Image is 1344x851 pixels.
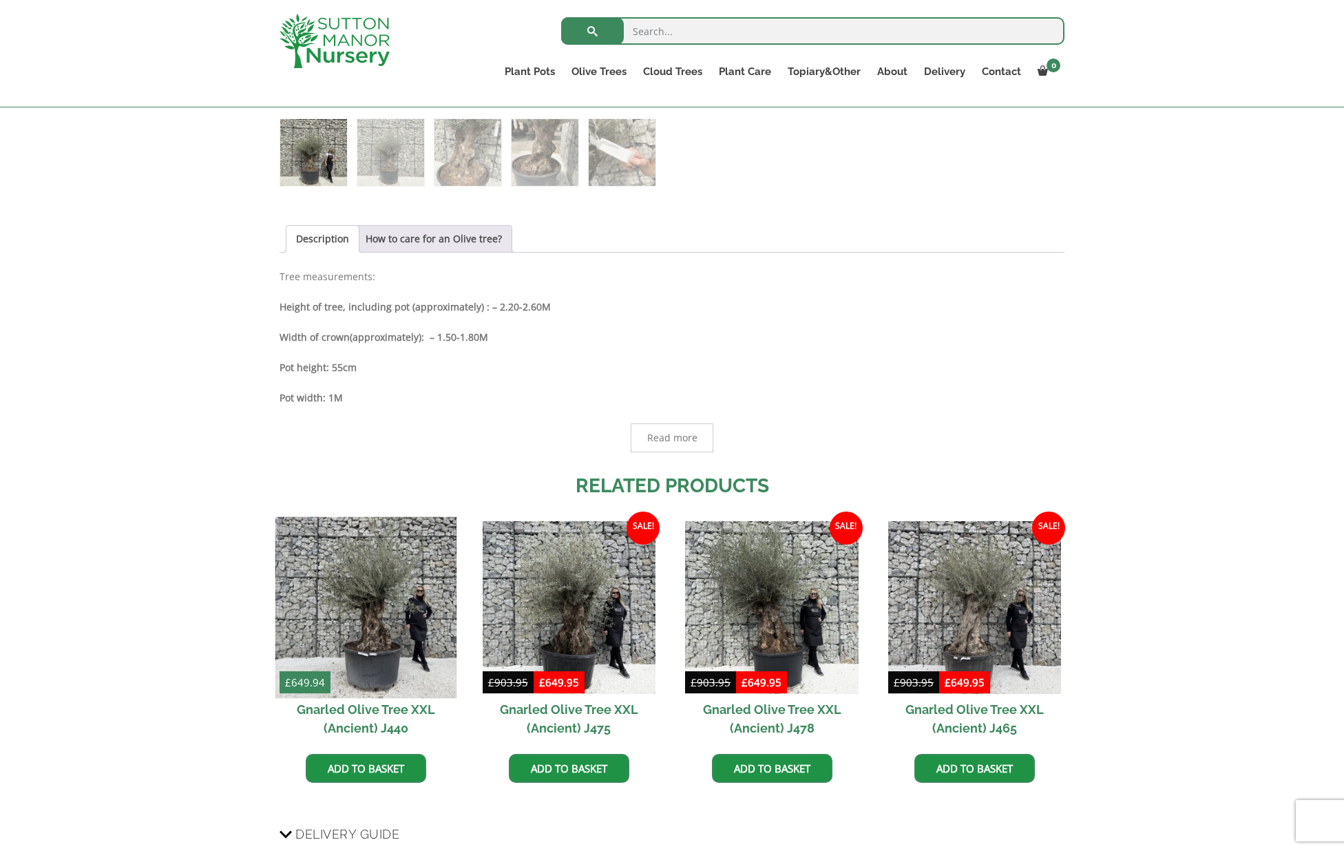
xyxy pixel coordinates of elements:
[350,330,421,344] b: (approximately)
[483,521,655,694] img: Gnarled Olive Tree XXL (Ancient) J475
[1047,59,1060,72] span: 0
[539,675,545,689] span: £
[280,361,357,374] strong: Pot height: 55cm
[647,433,697,443] span: Read more
[916,62,974,81] a: Delivery
[488,675,494,689] span: £
[685,694,858,744] h2: Gnarled Olive Tree XXL (Ancient) J478
[894,675,900,689] span: £
[691,675,731,689] bdi: 903.95
[509,754,629,783] a: Add to basket: “Gnarled Olive Tree XXL (Ancient) J475”
[275,516,457,698] img: Gnarled Olive Tree XXL (Ancient) J440
[561,17,1064,45] input: Search...
[434,119,501,186] img: Gnarled Olive Tree XXL (Ancient) J521 - Image 3
[512,119,578,186] img: Gnarled Olive Tree XXL (Ancient) J521 - Image 4
[894,675,934,689] bdi: 903.95
[563,62,635,81] a: Olive Trees
[974,62,1029,81] a: Contact
[483,694,655,744] h2: Gnarled Olive Tree XXL (Ancient) J475
[280,269,1064,285] p: Tree measurements:
[685,521,858,694] img: Gnarled Olive Tree XXL (Ancient) J478
[1029,62,1064,81] a: 0
[366,226,502,252] a: How to care for an Olive tree?
[712,754,832,783] a: Add to basket: “Gnarled Olive Tree XXL (Ancient) J478”
[869,62,916,81] a: About
[779,62,869,81] a: Topiary&Other
[483,521,655,744] a: Sale! Gnarled Olive Tree XXL (Ancient) J475
[280,694,452,744] h2: Gnarled Olive Tree XXL (Ancient) J440
[711,62,779,81] a: Plant Care
[888,521,1061,694] img: Gnarled Olive Tree XXL (Ancient) J465
[280,391,343,404] strong: Pot width: 1M
[830,512,863,545] span: Sale!
[888,694,1061,744] h2: Gnarled Olive Tree XXL (Ancient) J465
[691,675,697,689] span: £
[280,119,347,186] img: Gnarled Olive Tree XXL (Ancient) J521
[888,521,1061,744] a: Sale! Gnarled Olive Tree XXL (Ancient) J465
[742,675,748,689] span: £
[1032,512,1065,545] span: Sale!
[539,675,579,689] bdi: 649.95
[589,119,655,186] img: Gnarled Olive Tree XXL (Ancient) J521 - Image 5
[627,512,660,545] span: Sale!
[945,675,985,689] bdi: 649.95
[357,119,424,186] img: Gnarled Olive Tree XXL (Ancient) J521 - Image 2
[296,226,349,252] a: Description
[945,675,951,689] span: £
[635,62,711,81] a: Cloud Trees
[295,821,399,847] span: Delivery Guide
[280,472,1064,501] h2: Related products
[685,521,858,744] a: Sale! Gnarled Olive Tree XXL (Ancient) J478
[280,330,488,344] strong: Width of crown : – 1.50-1.80M
[496,62,563,81] a: Plant Pots
[285,675,325,689] bdi: 649.94
[280,300,551,313] b: Height of tree, including pot (approximately) : – 2.20-2.60M
[488,675,528,689] bdi: 903.95
[306,754,426,783] a: Add to basket: “Gnarled Olive Tree XXL (Ancient) J440”
[285,675,291,689] span: £
[914,754,1035,783] a: Add to basket: “Gnarled Olive Tree XXL (Ancient) J465”
[742,675,781,689] bdi: 649.95
[280,14,390,68] img: logo
[280,521,452,744] a: £649.94 Gnarled Olive Tree XXL (Ancient) J440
